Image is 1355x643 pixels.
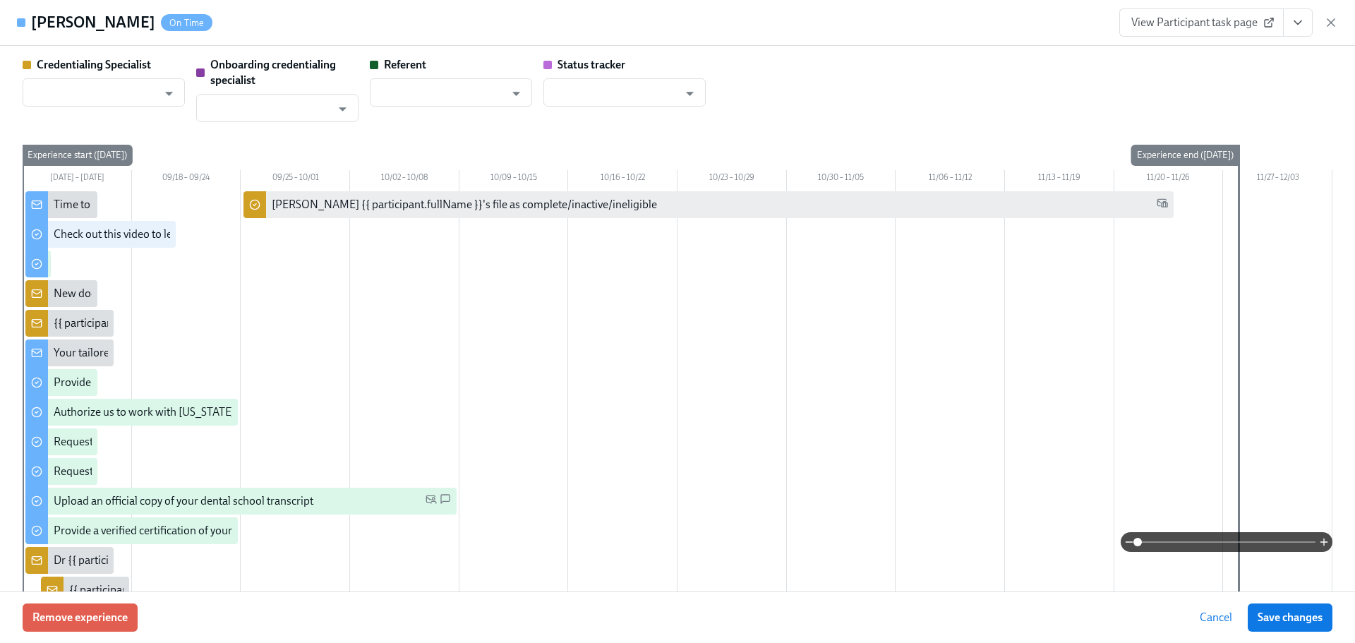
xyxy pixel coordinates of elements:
span: Save changes [1258,611,1323,625]
button: Remove experience [23,603,138,632]
div: 11/06 – 11/12 [896,170,1005,188]
div: 11/20 – 11/26 [1114,170,1224,188]
div: Upload an official copy of your dental school transcript [54,493,313,509]
span: On Time [161,18,212,28]
div: Your tailored to-do list for [US_STATE] licensing process [54,345,320,361]
div: Provide a verified certification of your [US_STATE] state license [54,523,351,539]
h4: [PERSON_NAME] [31,12,155,33]
button: Open [679,83,701,104]
div: Request proof of your {{ participant.regionalExamPassed }} test scores [54,434,391,450]
div: Check out this video to learn more about the OCC [54,227,289,242]
div: {{ participant.fullName }} has answered the questionnaire [54,316,330,331]
span: Personal Email [426,493,437,510]
div: [DATE] – [DATE] [23,170,132,188]
button: Save changes [1248,603,1332,632]
button: Open [332,98,354,120]
div: 09/25 – 10/01 [241,170,350,188]
span: Work Email [1157,197,1168,213]
a: View Participant task page [1119,8,1284,37]
span: Cancel [1200,611,1232,625]
div: 11/13 – 11/19 [1005,170,1114,188]
div: 09/18 – 09/24 [132,170,241,188]
span: SMS [440,493,451,510]
button: View task page [1283,8,1313,37]
div: Experience start ([DATE]) [22,145,133,166]
button: Cancel [1190,603,1242,632]
div: Time to begin your [US_STATE] license application [54,197,294,212]
div: 10/23 – 10/29 [677,170,787,188]
strong: Onboarding credentialing specialist [210,58,336,87]
div: Dr {{ participant.fullName }} sent [US_STATE] licensing requirements [54,553,383,568]
span: Remove experience [32,611,128,625]
div: 10/02 – 10/08 [350,170,459,188]
div: Request your JCDNE scores [54,464,188,479]
div: 11/27 – 12/03 [1223,170,1332,188]
strong: Status tracker [558,58,625,71]
button: Open [158,83,180,104]
button: Open [505,83,527,104]
div: Experience end ([DATE]) [1131,145,1239,166]
strong: Referent [384,58,426,71]
div: Authorize us to work with [US_STATE] on your behalf [54,404,306,420]
div: Provide us with some extra info for the [US_STATE] state application [54,375,378,390]
div: New doctor enrolled in OCC licensure process: {{ participant.fullName }} [54,286,400,301]
div: 10/09 – 10/15 [459,170,569,188]
div: 10/30 – 11/05 [787,170,896,188]
div: 10/16 – 10/22 [568,170,677,188]
span: View Participant task page [1131,16,1272,30]
div: {{ participant.fullName }} has uploaded their Third Party Authorization [69,582,406,598]
div: [PERSON_NAME] {{ participant.fullName }}'s file as complete/inactive/ineligible [272,197,657,212]
strong: Credentialing Specialist [37,58,151,71]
